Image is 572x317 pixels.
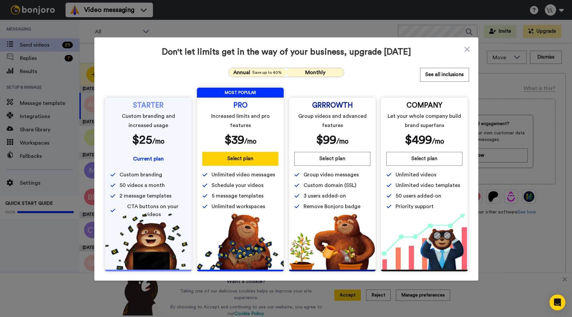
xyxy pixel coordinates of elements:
button: AnnualSave up to 40% [229,68,286,77]
span: Monthly [305,70,325,75]
span: Group videos and advanced features [296,112,369,130]
span: /mo [432,138,444,145]
span: Unlimited workspaces [212,203,265,210]
span: 50 videos a month [119,181,165,189]
button: Monthly [286,68,344,77]
span: /mo [152,138,165,145]
span: GRRROWTH [312,103,353,108]
span: Don't let limits get in the way of your business, upgrade [DATE] [104,47,469,57]
span: $ 25 [132,134,152,146]
img: 5112517b2a94bd7fef09f8ca13467cef.png [105,213,192,270]
span: PRO [233,103,248,108]
span: /mo [336,138,349,145]
button: Select plan [294,152,370,166]
span: Remove Bonjoro badge [304,203,360,210]
img: b5b10b7112978f982230d1107d8aada4.png [197,213,284,270]
img: edd2fd70e3428fe950fd299a7ba1283f.png [289,213,376,270]
span: Let your whole company build brand superfans [388,112,461,130]
span: Schedule your videos [212,181,263,189]
span: 2 message templates [119,192,171,200]
span: 50 users added-on [396,192,441,200]
span: 5 message templates [212,192,263,200]
span: CTA buttons on your videos [119,203,186,218]
div: Open Intercom Messenger [549,294,565,310]
span: /mo [244,138,257,145]
button: Select plan [386,152,462,166]
img: baac238c4e1197dfdb093d3ea7416ec4.png [381,213,468,270]
span: Increased limits and pro features [204,112,277,130]
span: 3 users added-on [304,192,346,200]
span: Custom domain (SSL) [304,181,356,189]
span: $ 39 [224,134,244,146]
button: See all inclusions [420,68,469,82]
button: Select plan [202,152,278,166]
span: Unlimited videos [396,171,436,179]
span: Custom branding [119,171,162,179]
span: Annual [233,68,250,76]
span: Unlimited video templates [396,181,460,189]
span: Save up to 40% [252,70,282,75]
span: Current plan [133,156,164,161]
span: Custom branding and increased usage [112,112,185,130]
span: COMPANY [406,103,442,108]
span: Priority support [396,203,434,210]
span: $ 99 [316,134,336,146]
span: STARTER [133,103,164,108]
span: $ 499 [405,134,432,146]
span: Unlimited video messages [212,171,275,179]
span: MOST POPULAR [197,88,284,98]
span: Group video messages [304,171,359,179]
